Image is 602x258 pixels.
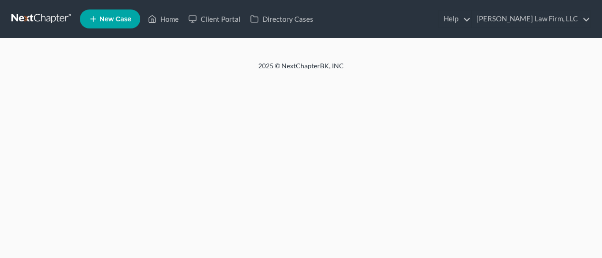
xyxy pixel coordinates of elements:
[439,10,471,28] a: Help
[472,10,590,28] a: [PERSON_NAME] Law Firm, LLC
[184,10,245,28] a: Client Portal
[245,10,318,28] a: Directory Cases
[143,10,184,28] a: Home
[30,61,572,78] div: 2025 © NextChapterBK, INC
[80,9,140,28] new-legal-case-button: New Case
